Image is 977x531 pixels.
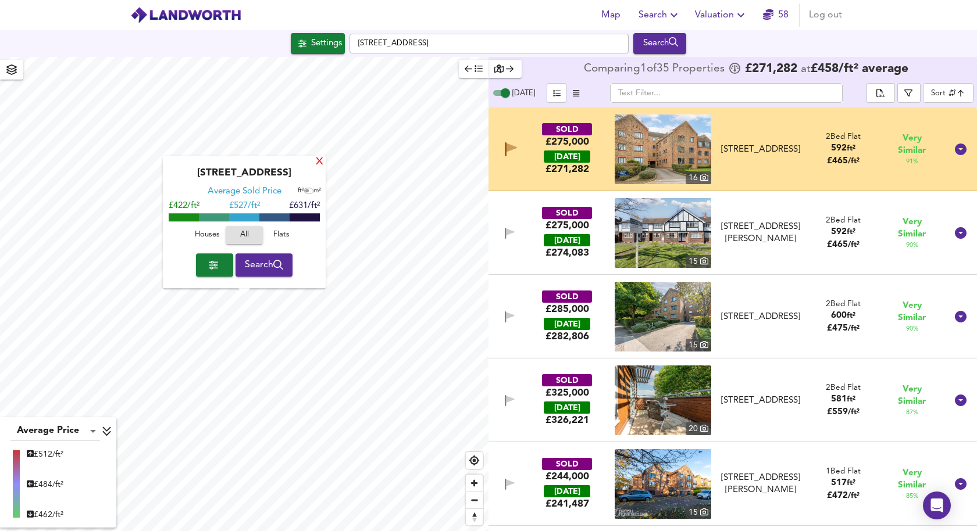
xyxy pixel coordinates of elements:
div: X [315,157,325,168]
div: 2 Bed Flat [826,131,861,142]
span: Map [597,7,625,23]
a: property thumbnail 20 [615,365,711,435]
span: Very Similar [892,300,932,324]
span: 87 % [906,408,918,417]
div: 2 Bed Flat [826,299,861,310]
span: £ 271,282 [545,163,589,175]
a: property thumbnail 16 [615,114,711,184]
button: Find my location [466,452,483,469]
div: 8 Heyward Court, Mulgrave Road, SM2 6JL [712,221,808,246]
div: 15 [686,339,711,351]
span: Log out [809,7,842,23]
div: SOLD£325,000 [DATE]£326,221property thumbnail 20 [STREET_ADDRESS]2Bed Flat581ft²£559/ft² Very Sim... [489,358,977,442]
span: ft² [847,228,855,236]
a: property thumbnail 15 [615,449,711,519]
button: Valuation [690,3,753,27]
span: 592 [831,228,847,236]
svg: Show Details [954,310,968,324]
div: [STREET_ADDRESS][PERSON_NAME] [717,221,804,246]
button: Settings [291,33,345,54]
div: £244,000 [545,470,589,483]
img: property thumbnail [615,114,711,184]
div: SOLD [542,123,592,135]
div: SOLD [542,374,592,386]
button: Search [634,3,686,27]
button: Flats [263,227,300,245]
span: Reset bearing to north [466,509,483,525]
span: £ 472 [827,491,860,500]
span: at [801,64,811,75]
div: Average Price [10,422,100,440]
div: SOLD£275,000 [DATE]£274,083property thumbnail 15 [STREET_ADDRESS][PERSON_NAME]2Bed Flat592ft²£465... [489,191,977,275]
span: Zoom out [466,492,483,508]
div: Run Your Search [633,33,686,54]
span: / ft² [848,241,860,249]
div: £275,000 [545,135,589,148]
div: [STREET_ADDRESS] [717,311,804,323]
div: split button [867,83,894,103]
div: [DATE] [544,318,590,330]
a: 58 [763,7,789,23]
div: Sort [923,83,974,103]
button: Search [236,253,293,277]
svg: Show Details [954,393,968,407]
a: property thumbnail 15 [615,198,711,268]
span: 581 [831,395,847,404]
span: ft² [847,145,855,152]
div: 1 Bed Flat [826,466,861,477]
button: 58 [757,3,794,27]
div: Settings [311,36,342,51]
div: [STREET_ADDRESS][PERSON_NAME] [717,472,804,497]
span: Search [245,257,284,273]
div: Flat 5, 14c York Road, SM2 6HG [712,394,808,407]
div: 2 Bed Flat [826,382,861,393]
span: 85 % [906,491,918,501]
img: property thumbnail [615,282,711,351]
div: [STREET_ADDRESS] [169,168,320,186]
span: 90 % [906,324,918,333]
svg: Show Details [954,226,968,240]
span: Very Similar [892,216,932,241]
div: [DATE] [544,234,590,246]
span: £422/ft² [169,202,199,211]
div: SOLD£244,000 [DATE]£241,487property thumbnail 15 [STREET_ADDRESS][PERSON_NAME]1Bed Flat517ft²£472... [489,442,977,526]
span: ft² [847,396,855,403]
div: Flat 43, Claremont House, 47 Worcester Road, SM2 6PB [712,143,808,156]
div: SOLD£285,000 [DATE]£282,806property thumbnail 15 [STREET_ADDRESS]2Bed Flat600ft²£475/ft² Very Sim... [489,275,977,358]
span: £ 241,487 [545,497,589,510]
span: £631/ft² [289,202,320,211]
span: Houses [191,229,223,242]
span: £ 282,806 [545,330,589,343]
div: [DATE] [544,485,590,497]
div: Click to configure Search Settings [291,33,345,54]
div: Flat 15, Lorac Court, Overton Road, SM2 6QP [712,472,808,497]
div: Comparing 1 of 35 Properties [584,63,728,75]
span: / ft² [848,157,860,165]
button: Search [633,33,686,54]
button: Houses [188,227,226,245]
button: Map [592,3,629,27]
div: [DATE] [544,150,590,163]
span: 91 % [906,157,918,166]
div: £ 484/ft² [27,479,63,490]
span: £ 527/ft² [229,202,260,211]
span: £ 465 [827,241,860,249]
span: £ 559 [827,408,860,417]
div: Flat 24, Claremont House, 47 Worcester Road, SM2 6PB [712,311,808,323]
button: Log out [804,3,847,27]
span: ft² [847,479,855,487]
span: £ 458 / ft² average [811,63,908,75]
div: 16 [686,171,711,184]
div: Search [636,36,683,51]
div: [STREET_ADDRESS] [717,394,804,407]
div: 2 Bed Flat [826,215,861,226]
div: £275,000 [545,219,589,232]
div: 20 [686,422,711,435]
span: £ 465 [827,157,860,166]
div: £ 512/ft² [27,449,63,460]
div: [DATE] [544,401,590,414]
svg: Show Details [954,142,968,156]
input: Enter a location... [350,34,629,53]
a: property thumbnail 15 [615,282,711,351]
img: property thumbnail [615,365,711,435]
